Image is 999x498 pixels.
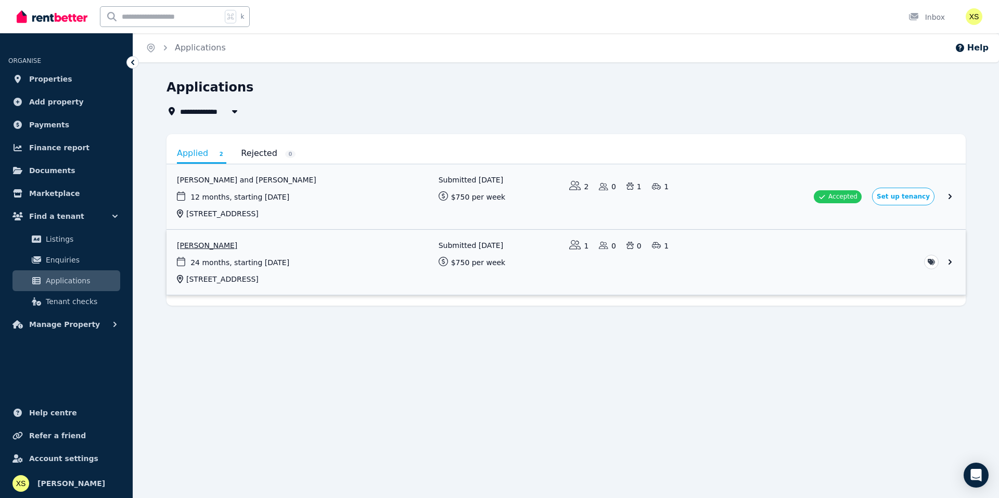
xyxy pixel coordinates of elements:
[46,233,116,245] span: Listings
[46,295,116,308] span: Tenant checks
[29,452,98,465] span: Account settings
[216,150,226,158] span: 2
[12,250,120,270] a: Enquiries
[175,43,226,53] a: Applications
[8,114,124,135] a: Payments
[29,73,72,85] span: Properties
[29,210,84,222] span: Find a tenant
[12,475,29,492] img: Xanthe Sinclair
[166,230,966,295] a: View application: Edisheri Okropiridze
[8,425,124,446] a: Refer a friend
[8,314,124,335] button: Manage Property
[46,274,116,287] span: Applications
[908,12,945,22] div: Inbox
[241,145,296,162] a: Rejected
[8,69,124,89] a: Properties
[8,160,124,181] a: Documents
[964,463,989,488] div: Open Intercom Messenger
[29,119,69,131] span: Payments
[177,145,226,164] a: Applied
[966,8,982,25] img: Xanthe Sinclair
[29,318,100,331] span: Manage Property
[37,477,105,490] span: [PERSON_NAME]
[240,12,244,21] span: k
[17,9,87,24] img: RentBetter
[12,270,120,291] a: Applications
[29,141,89,154] span: Finance report
[8,137,124,158] a: Finance report
[29,429,86,442] span: Refer a friend
[12,229,120,250] a: Listings
[166,164,966,229] a: View application: Aja Van Gaalen and Brock Horne
[29,187,80,200] span: Marketplace
[29,164,75,177] span: Documents
[133,33,238,62] nav: Breadcrumb
[46,254,116,266] span: Enquiries
[8,448,124,469] a: Account settings
[12,291,120,312] a: Tenant checks
[8,206,124,227] button: Find a tenant
[29,96,84,108] span: Add property
[166,79,253,96] h1: Applications
[8,91,124,112] a: Add property
[8,57,41,64] span: ORGANISE
[29,407,77,419] span: Help centre
[8,402,124,423] a: Help centre
[955,42,989,54] button: Help
[285,150,296,158] span: 0
[8,183,124,204] a: Marketplace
